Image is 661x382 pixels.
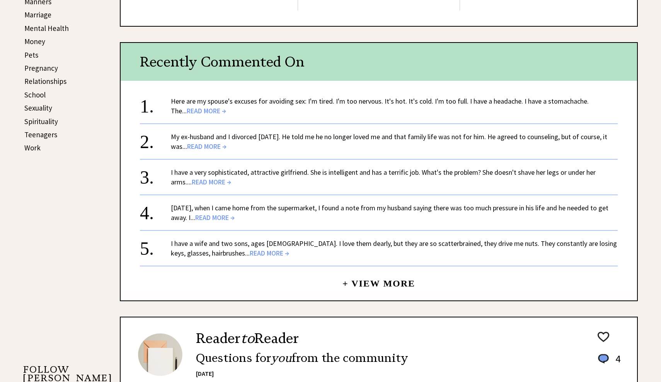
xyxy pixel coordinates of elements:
div: 4. [140,203,171,217]
a: School [24,90,46,99]
td: 4 [612,352,621,373]
span: READ MORE → [187,142,227,151]
a: Marriage [24,10,51,19]
span: READ MORE → [192,177,231,186]
a: Relationships [24,77,66,86]
div: 2. [140,132,171,146]
img: heart_outline%201.png [596,330,610,344]
a: Spirituality [24,117,58,126]
a: Work [24,143,41,152]
img: message_round%201.png [596,353,610,365]
a: [DATE], when I came home from the supermarket, I found a note from my husband saying there was to... [171,203,608,222]
span: READ MORE → [187,106,226,115]
span: READ MORE → [195,213,235,222]
div: 1. [140,96,171,111]
a: Mental Health [24,24,69,33]
iframe: Advertisement [23,174,101,329]
span: to [240,329,254,347]
a: I have a very sophisticated, attractive girlfriend. She is intelligent and has a terrific job. Wh... [171,168,596,186]
img: reader-image.png [136,333,184,377]
div: 5. [140,239,171,253]
a: Pets [24,50,38,60]
div: 3. [140,167,171,182]
a: + View More [342,272,415,288]
a: I have a wife and two sons, ages [DEMOGRAPHIC_DATA]. I love them dearly, but they are so scatterb... [171,239,617,258]
a: Sexuality [24,103,52,113]
a: Pregnancy [24,63,58,73]
div: Recently Commented On [121,43,637,81]
div: Questions for from the community [196,348,531,364]
span: you [271,351,292,365]
a: My ex-husband and I divorced [DATE]. He told me he no longer loved me and that family life was no... [171,132,607,151]
span: READ MORE → [250,249,289,258]
a: Here are my spouse's excuses for avoiding sex: I'm tired. I'm too nervous. It's hot. It's cold. I... [171,97,589,115]
a: Teenagers [24,130,57,139]
a: Money [24,37,45,46]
